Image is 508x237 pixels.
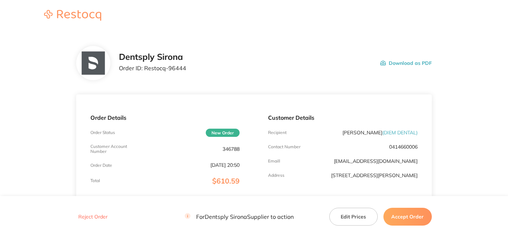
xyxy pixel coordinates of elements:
[119,65,186,71] p: Order ID: Restocq- 96444
[268,114,417,121] p: Customer Details
[383,207,432,225] button: Accept Order
[268,159,280,164] p: Emaill
[212,176,240,185] span: $610.59
[119,52,186,62] h2: Dentsply Sirona
[37,10,108,21] img: Restocq logo
[37,10,108,22] a: Restocq logo
[90,144,140,154] p: Customer Account Number
[90,163,112,168] p: Order Date
[90,114,240,121] p: Order Details
[389,144,418,150] p: 0414660006
[206,129,240,137] span: New Order
[268,144,300,149] p: Contact Number
[342,130,418,135] p: [PERSON_NAME]
[331,172,418,178] p: [STREET_ADDRESS][PERSON_NAME]
[210,162,240,168] p: [DATE] 20:50
[382,129,418,136] span: ( DIEM DENTAL )
[222,146,240,152] p: 346788
[329,207,378,225] button: Edit Prices
[185,213,294,220] p: For Dentsply Sirona Supplier to action
[334,158,418,164] a: [EMAIL_ADDRESS][DOMAIN_NAME]
[268,130,287,135] p: Recipient
[82,52,105,75] img: NTllNzd2NQ
[76,213,110,220] button: Reject Order
[90,130,115,135] p: Order Status
[90,178,100,183] p: Total
[268,173,284,178] p: Address
[380,52,432,74] button: Download as PDF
